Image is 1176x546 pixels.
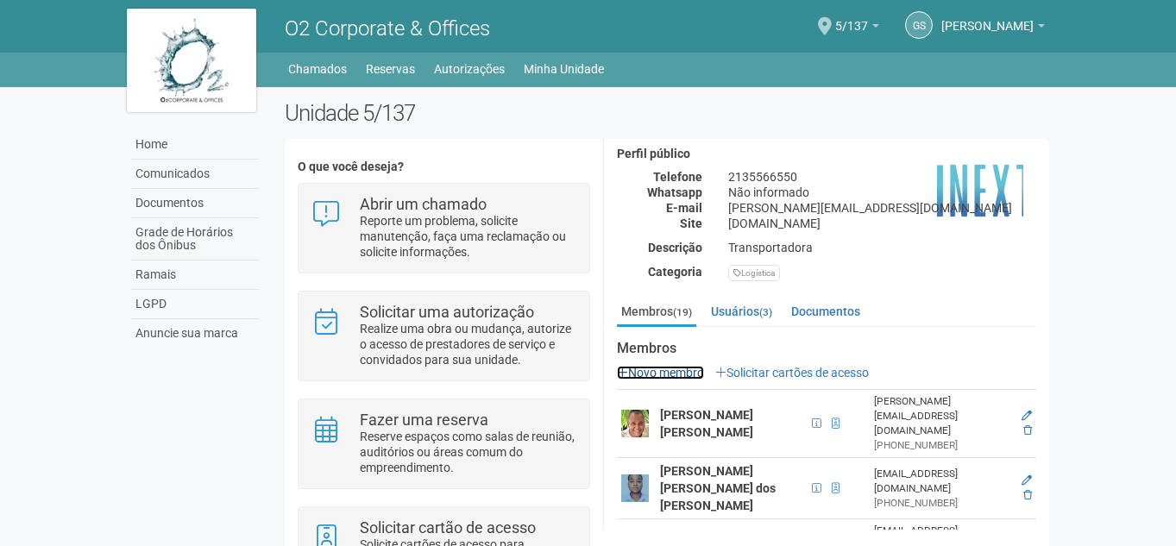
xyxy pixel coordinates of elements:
[524,57,604,81] a: Minha Unidade
[707,298,777,324] a: Usuários(3)
[941,3,1034,33] span: GILBERTO STIEBLER FILHO
[728,265,780,281] div: Logística
[127,9,256,112] img: logo.jpg
[360,303,534,321] strong: Solicitar uma autorização
[673,306,692,318] small: (19)
[311,412,576,475] a: Fazer uma reserva Reserve espaços como salas de reunião, auditórios ou áreas comum do empreendime...
[937,147,1023,234] img: business.png
[1023,424,1032,436] a: Excluir membro
[715,366,869,380] a: Solicitar cartões de acesso
[360,321,576,367] p: Realize uma obra ou mudança, autorize o acesso de prestadores de serviço e convidados para sua un...
[298,160,590,173] h4: O que você deseja?
[617,147,1036,160] h4: Perfil público
[131,290,259,319] a: LGPD
[360,213,576,260] p: Reporte um problema, solicite manutenção, faça uma reclamação ou solicite informações.
[874,438,1010,453] div: [PHONE_NUMBER]
[617,341,1036,356] strong: Membros
[1022,474,1032,486] a: Editar membro
[621,410,649,437] img: user.png
[715,185,1049,200] div: Não informado
[366,57,415,81] a: Reservas
[617,366,704,380] a: Novo membro
[874,394,1010,438] div: [PERSON_NAME][EMAIL_ADDRESS][DOMAIN_NAME]
[285,100,1050,126] h2: Unidade 5/137
[131,160,259,189] a: Comunicados
[835,22,879,35] a: 5/137
[131,319,259,348] a: Anuncie sua marca
[617,298,696,327] a: Membros(19)
[360,411,488,429] strong: Fazer uma reserva
[715,216,1049,231] div: [DOMAIN_NAME]
[131,218,259,260] a: Grade de Horários dos Ônibus
[621,474,649,502] img: user.png
[660,408,753,439] strong: [PERSON_NAME] [PERSON_NAME]
[288,57,347,81] a: Chamados
[666,201,702,215] strong: E-mail
[941,22,1045,35] a: [PERSON_NAME]
[715,169,1049,185] div: 2135566550
[660,464,776,512] strong: [PERSON_NAME] [PERSON_NAME] dos [PERSON_NAME]
[285,16,490,41] span: O2 Corporate & Offices
[874,496,1010,511] div: [PHONE_NUMBER]
[787,298,865,324] a: Documentos
[759,306,772,318] small: (3)
[715,240,1049,255] div: Transportadora
[653,170,702,184] strong: Telefone
[1022,410,1032,422] a: Editar membro
[311,197,576,260] a: Abrir um chamado Reporte um problema, solicite manutenção, faça uma reclamação ou solicite inform...
[680,217,702,230] strong: Site
[360,429,576,475] p: Reserve espaços como salas de reunião, auditórios ou áreas comum do empreendimento.
[360,518,536,537] strong: Solicitar cartão de acesso
[874,467,1010,496] div: [EMAIL_ADDRESS][DOMAIN_NAME]
[715,200,1049,216] div: [PERSON_NAME][EMAIL_ADDRESS][DOMAIN_NAME]
[648,241,702,254] strong: Descrição
[131,260,259,290] a: Ramais
[905,11,933,39] a: GS
[648,265,702,279] strong: Categoria
[647,185,702,199] strong: Whatsapp
[360,195,487,213] strong: Abrir um chamado
[311,304,576,367] a: Solicitar uma autorização Realize uma obra ou mudança, autorize o acesso de prestadores de serviç...
[131,189,259,218] a: Documentos
[434,57,505,81] a: Autorizações
[1023,489,1032,501] a: Excluir membro
[131,130,259,160] a: Home
[835,3,868,33] span: 5/137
